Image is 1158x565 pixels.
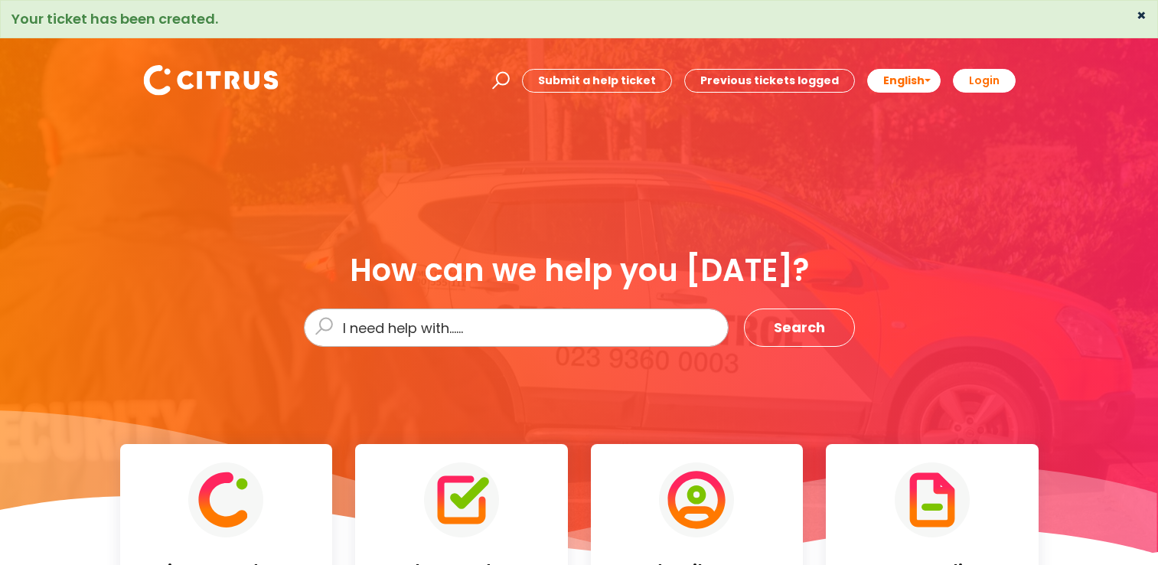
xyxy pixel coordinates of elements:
[684,69,855,93] a: Previous tickets logged
[522,69,672,93] a: Submit a help ticket
[969,73,1000,88] b: Login
[304,253,855,287] div: How can we help you [DATE]?
[774,315,825,340] span: Search
[883,73,925,88] span: English
[953,69,1016,93] a: Login
[304,309,729,347] input: I need help with......
[744,309,855,347] button: Search
[1137,8,1147,22] button: ×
